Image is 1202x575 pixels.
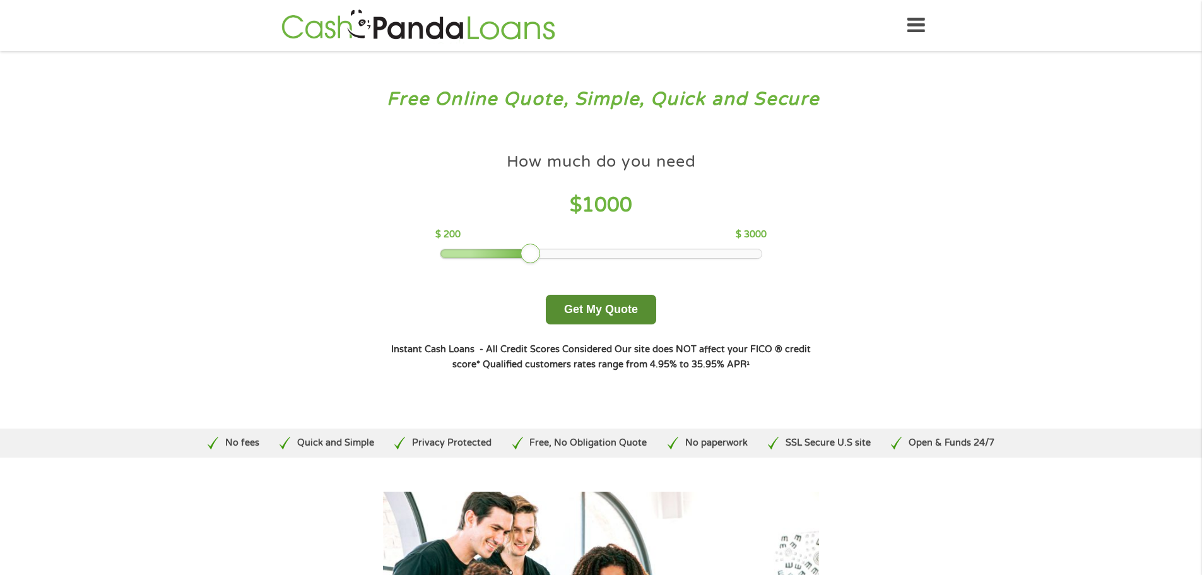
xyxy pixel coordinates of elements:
h3: Free Online Quote, Simple, Quick and Secure [37,88,1166,111]
p: $ 200 [435,228,461,242]
strong: Instant Cash Loans - All Credit Scores Considered [391,344,612,355]
p: No fees [225,436,259,450]
p: Free, No Obligation Quote [529,436,647,450]
h4: How much do you need [507,151,696,172]
p: No paperwork [685,436,748,450]
span: 1000 [582,193,632,217]
p: Quick and Simple [297,436,374,450]
button: Get My Quote [546,295,656,324]
strong: Qualified customers rates range from 4.95% to 35.95% APR¹ [483,359,750,370]
p: SSL Secure U.S site [786,436,871,450]
p: $ 3000 [736,228,767,242]
p: Privacy Protected [412,436,492,450]
p: Open & Funds 24/7 [909,436,994,450]
strong: Our site does NOT affect your FICO ® credit score* [452,344,811,370]
img: GetLoanNow Logo [278,8,559,44]
h4: $ [435,193,767,218]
